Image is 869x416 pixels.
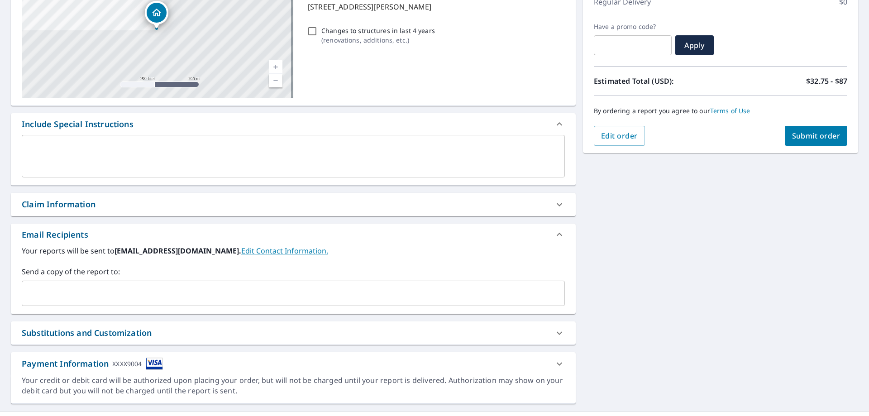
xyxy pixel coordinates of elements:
[22,245,565,256] label: Your reports will be sent to
[241,246,328,256] a: EditContactInfo
[145,1,168,29] div: Dropped pin, building 1, Residential property, 19155 Woodlane Dr Covington, LA 70433
[594,126,645,146] button: Edit order
[594,76,721,86] p: Estimated Total (USD):
[22,375,565,396] div: Your credit or debit card will be authorized upon placing your order, but will not be charged unt...
[594,107,847,115] p: By ordering a report you agree to our
[269,74,282,87] a: Current Level 17, Zoom Out
[683,40,707,50] span: Apply
[11,113,576,135] div: Include Special Instructions
[22,266,565,277] label: Send a copy of the report to:
[22,198,95,210] div: Claim Information
[22,118,134,130] div: Include Special Instructions
[308,1,561,12] p: [STREET_ADDRESS][PERSON_NAME]
[675,35,714,55] button: Apply
[146,358,163,370] img: cardImage
[115,246,241,256] b: [EMAIL_ADDRESS][DOMAIN_NAME].
[321,35,435,45] p: ( renovations, additions, etc. )
[321,26,435,35] p: Changes to structures in last 4 years
[11,352,576,375] div: Payment InformationXXXX9004cardImage
[594,23,672,31] label: Have a promo code?
[806,76,847,86] p: $32.75 - $87
[11,321,576,344] div: Substitutions and Customization
[792,131,840,141] span: Submit order
[710,106,750,115] a: Terms of Use
[22,327,152,339] div: Substitutions and Customization
[269,60,282,74] a: Current Level 17, Zoom In
[11,193,576,216] div: Claim Information
[11,224,576,245] div: Email Recipients
[22,229,88,241] div: Email Recipients
[601,131,638,141] span: Edit order
[785,126,848,146] button: Submit order
[22,358,163,370] div: Payment Information
[112,358,142,370] div: XXXX9004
